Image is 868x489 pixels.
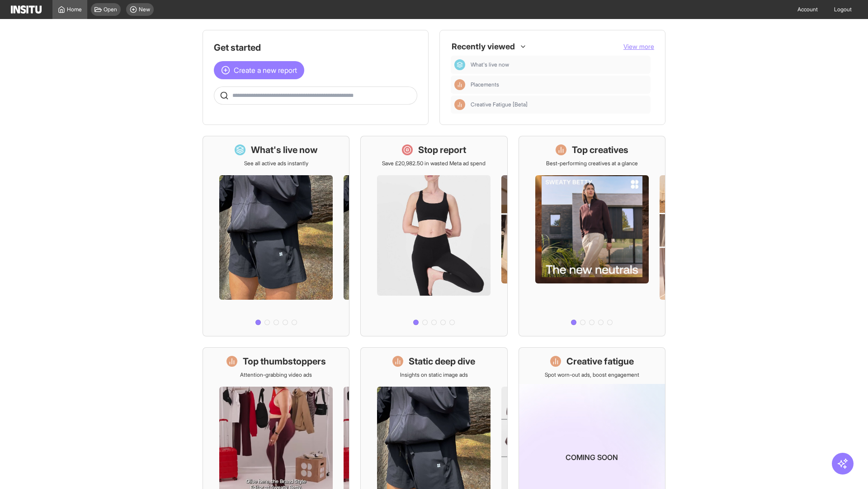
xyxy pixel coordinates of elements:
[471,61,509,68] span: What's live now
[234,65,297,76] span: Create a new report
[418,144,466,156] h1: Stop report
[546,160,638,167] p: Best-performing creatives at a glance
[67,6,82,13] span: Home
[243,355,326,368] h1: Top thumbstoppers
[471,101,528,108] span: Creative Fatigue [Beta]
[623,42,654,51] button: View more
[471,81,499,88] span: Placements
[409,355,475,368] h1: Static deep dive
[382,160,486,167] p: Save £20,982.50 in wasted Meta ad spend
[214,41,417,54] h1: Get started
[623,43,654,50] span: View more
[11,5,42,14] img: Logo
[454,79,465,90] div: Insights
[203,136,349,336] a: What's live nowSee all active ads instantly
[471,101,647,108] span: Creative Fatigue [Beta]
[251,144,318,156] h1: What's live now
[244,160,308,167] p: See all active ads instantly
[139,6,150,13] span: New
[214,61,304,79] button: Create a new report
[240,371,312,379] p: Attention-grabbing video ads
[471,81,647,88] span: Placements
[104,6,117,13] span: Open
[519,136,665,336] a: Top creativesBest-performing creatives at a glance
[454,59,465,70] div: Dashboard
[360,136,507,336] a: Stop reportSave £20,982.50 in wasted Meta ad spend
[572,144,628,156] h1: Top creatives
[454,99,465,110] div: Insights
[400,371,468,379] p: Insights on static image ads
[471,61,647,68] span: What's live now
